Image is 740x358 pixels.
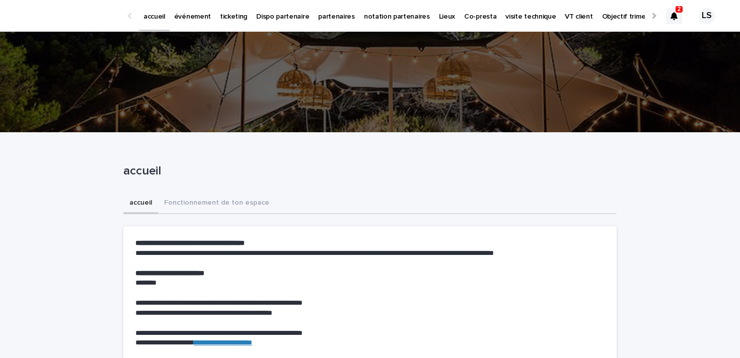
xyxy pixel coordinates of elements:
[158,193,275,214] button: Fonctionnement de ton espace
[699,8,715,24] div: LS
[666,8,682,24] div: 2
[20,6,118,26] img: Ls34BcGeRexTGTNfXpUC
[123,193,158,214] button: accueil
[678,6,681,13] p: 2
[123,164,613,178] p: accueil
